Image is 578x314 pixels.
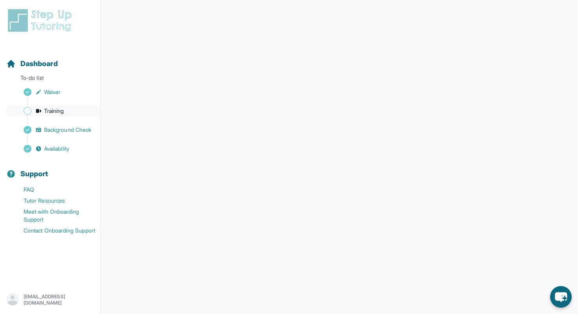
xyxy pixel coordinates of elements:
[44,126,91,134] span: Background Check
[24,294,94,306] p: [EMAIL_ADDRESS][DOMAIN_NAME]
[6,184,100,195] a: FAQ
[6,8,76,33] img: logo
[6,293,94,307] button: [EMAIL_ADDRESS][DOMAIN_NAME]
[44,88,61,96] span: Waiver
[20,58,58,69] span: Dashboard
[6,105,100,116] a: Training
[20,168,48,179] span: Support
[3,74,97,85] p: To-do list
[6,87,100,98] a: Waiver
[6,143,100,154] a: Availability
[44,145,69,153] span: Availability
[6,195,100,206] a: Tutor Resources
[6,206,100,225] a: Meet with Onboarding Support
[3,156,97,183] button: Support
[6,225,100,236] a: Contact Onboarding Support
[550,286,572,308] button: chat-button
[44,107,64,115] span: Training
[3,46,97,72] button: Dashboard
[6,124,100,135] a: Background Check
[6,58,58,69] a: Dashboard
